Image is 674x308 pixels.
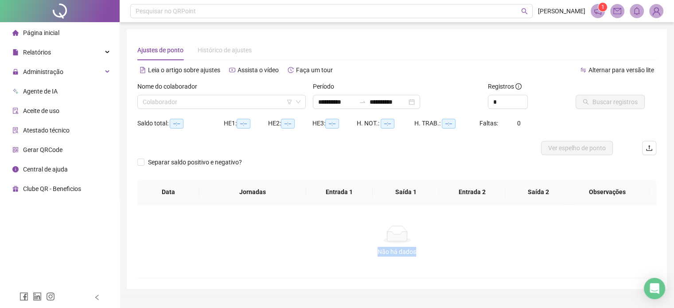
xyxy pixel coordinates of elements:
span: 1 [601,4,604,10]
span: Observações [573,187,643,197]
span: Assista o vídeo [238,66,279,74]
span: facebook [19,292,28,301]
span: history [288,67,294,73]
span: audit [12,108,19,114]
span: left [94,294,100,300]
span: [PERSON_NAME] [538,6,585,16]
span: swap [580,67,586,73]
img: 77048 [650,4,663,18]
span: mail [613,7,621,15]
span: filter [287,99,292,105]
div: H. NOT.: [357,118,414,129]
th: Entrada 2 [439,180,506,204]
span: instagram [46,292,55,301]
sup: 1 [598,3,607,12]
span: Agente de IA [23,88,58,95]
span: Atestado técnico [23,127,70,134]
th: Entrada 1 [306,180,373,204]
span: linkedin [33,292,42,301]
span: Registros [488,82,522,91]
span: Clube QR - Beneficios [23,185,81,192]
span: solution [12,127,19,133]
span: info-circle [515,83,522,90]
button: Buscar registros [576,95,645,109]
span: --:-- [442,119,456,129]
span: Ajustes de ponto [137,47,183,54]
span: Gerar QRCode [23,146,62,153]
span: --:-- [237,119,250,129]
div: H. TRAB.: [414,118,479,129]
span: --:-- [381,119,394,129]
span: search [521,8,528,15]
span: Leia o artigo sobre ajustes [148,66,220,74]
div: HE 1: [224,118,268,129]
span: gift [12,186,19,192]
button: Ver espelho de ponto [541,141,613,155]
span: to [359,98,366,105]
th: Observações [565,180,650,204]
div: HE 2: [268,118,312,129]
th: Data [137,180,199,204]
span: Administração [23,68,63,75]
th: Saída 1 [373,180,439,204]
span: Relatórios [23,49,51,56]
div: Não há dados [148,247,646,257]
span: file [12,49,19,55]
span: Faça um tour [296,66,333,74]
span: Página inicial [23,29,59,36]
div: Saldo total: [137,118,224,129]
span: qrcode [12,147,19,153]
span: Aceite de uso [23,107,59,114]
span: notification [594,7,602,15]
span: down [296,99,301,105]
label: Período [313,82,340,91]
span: youtube [229,67,235,73]
span: Separar saldo positivo e negativo? [144,157,245,167]
span: --:-- [170,119,183,129]
span: upload [646,144,653,152]
span: --:-- [325,119,339,129]
span: 0 [517,120,521,127]
span: bell [633,7,641,15]
span: --:-- [281,119,295,129]
span: Central de ajuda [23,166,68,173]
span: swap-right [359,98,366,105]
div: HE 3: [312,118,357,129]
label: Nome do colaborador [137,82,203,91]
span: Histórico de ajustes [198,47,252,54]
th: Saída 2 [505,180,572,204]
span: home [12,30,19,36]
span: lock [12,69,19,75]
span: file-text [140,67,146,73]
div: Open Intercom Messenger [644,278,665,299]
th: Jornadas [199,180,306,204]
span: Alternar para versão lite [588,66,654,74]
span: info-circle [12,166,19,172]
span: Faltas: [479,120,499,127]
